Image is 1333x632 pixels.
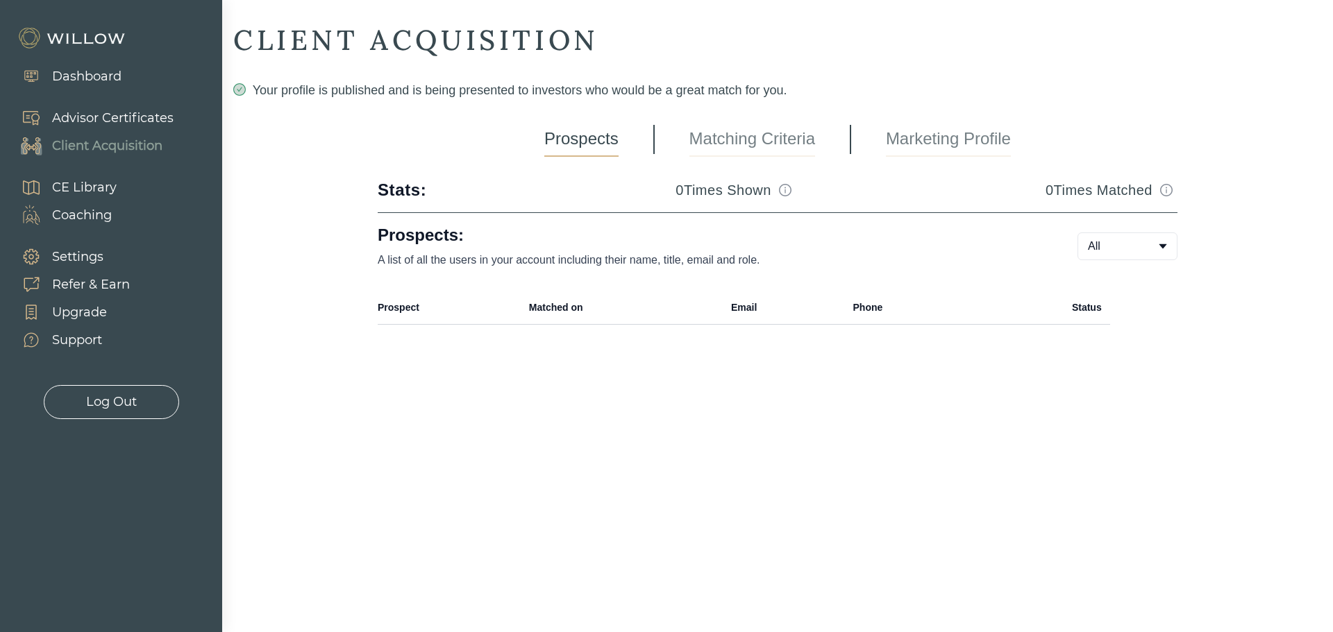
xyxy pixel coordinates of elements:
div: Stats: [378,179,426,201]
span: caret-down [1157,241,1168,252]
th: Matched on [521,291,723,325]
button: Match info [774,179,796,201]
th: Phone [845,291,978,325]
div: Refer & Earn [52,275,130,294]
a: Coaching [7,201,117,229]
h1: Prospects: [378,224,1033,246]
div: Log Out [86,393,137,411]
a: Settings [7,243,130,271]
div: Upgrade [52,303,107,322]
a: Upgrade [7,298,130,326]
div: Client Acquisition [52,137,162,155]
div: Support [52,331,102,350]
div: Your profile is published and is being presented to investors who would be a great match for you. [233,80,1322,100]
span: info-circle [1160,184,1173,196]
img: Willow [17,27,128,49]
h3: 0 Times Matched [1046,180,1152,200]
div: CLIENT ACQUISITION [233,22,1322,58]
p: A list of all the users in your account including their name, title, email and role. [378,252,1033,268]
th: Prospect [378,291,521,325]
a: Matching Criteria [689,122,815,157]
div: Dashboard [52,67,121,86]
div: Advisor Certificates [52,109,174,128]
a: Prospects [544,122,619,157]
button: Match info [1155,179,1177,201]
a: Advisor Certificates [7,104,174,132]
span: check-circle [233,83,246,96]
a: Refer & Earn [7,271,130,298]
div: CE Library [52,178,117,197]
a: Client Acquisition [7,132,174,160]
a: CE Library [7,173,117,201]
span: All [1088,238,1100,255]
h3: 0 Times Shown [676,180,771,200]
th: Status [978,291,1110,325]
span: info-circle [779,184,791,196]
div: Settings [52,248,103,266]
a: Marketing Profile [886,122,1011,157]
th: Email [723,291,845,325]
div: Coaching [52,206,112,225]
a: Dashboard [7,62,121,90]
